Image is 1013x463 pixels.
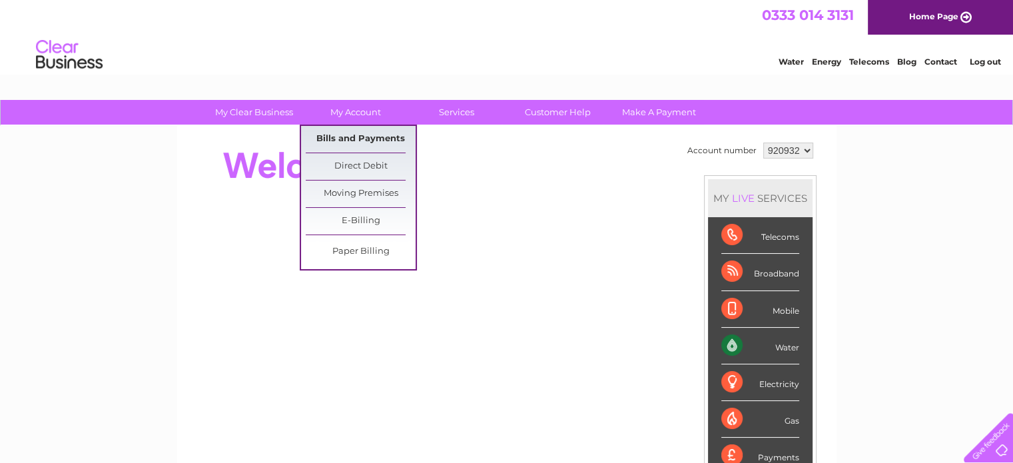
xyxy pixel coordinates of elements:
a: Contact [924,57,957,67]
a: Paper Billing [306,238,416,265]
a: Blog [897,57,916,67]
div: Telecoms [721,217,799,254]
div: LIVE [729,192,757,205]
a: Telecoms [849,57,889,67]
div: MY SERVICES [708,179,813,217]
a: My Account [300,100,410,125]
a: Log out [969,57,1000,67]
a: My Clear Business [199,100,309,125]
a: Energy [812,57,841,67]
div: Electricity [721,364,799,401]
a: 0333 014 3131 [762,7,854,23]
a: Bills and Payments [306,126,416,153]
div: Mobile [721,291,799,328]
img: logo.png [35,35,103,75]
div: Water [721,328,799,364]
a: E-Billing [306,208,416,234]
a: Services [402,100,511,125]
td: Account number [684,139,760,162]
a: Water [779,57,804,67]
div: Clear Business is a trading name of Verastar Limited (registered in [GEOGRAPHIC_DATA] No. 3667643... [192,7,822,65]
a: Customer Help [503,100,613,125]
div: Broadband [721,254,799,290]
a: Direct Debit [306,153,416,180]
a: Make A Payment [604,100,714,125]
div: Gas [721,401,799,438]
a: Moving Premises [306,181,416,207]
